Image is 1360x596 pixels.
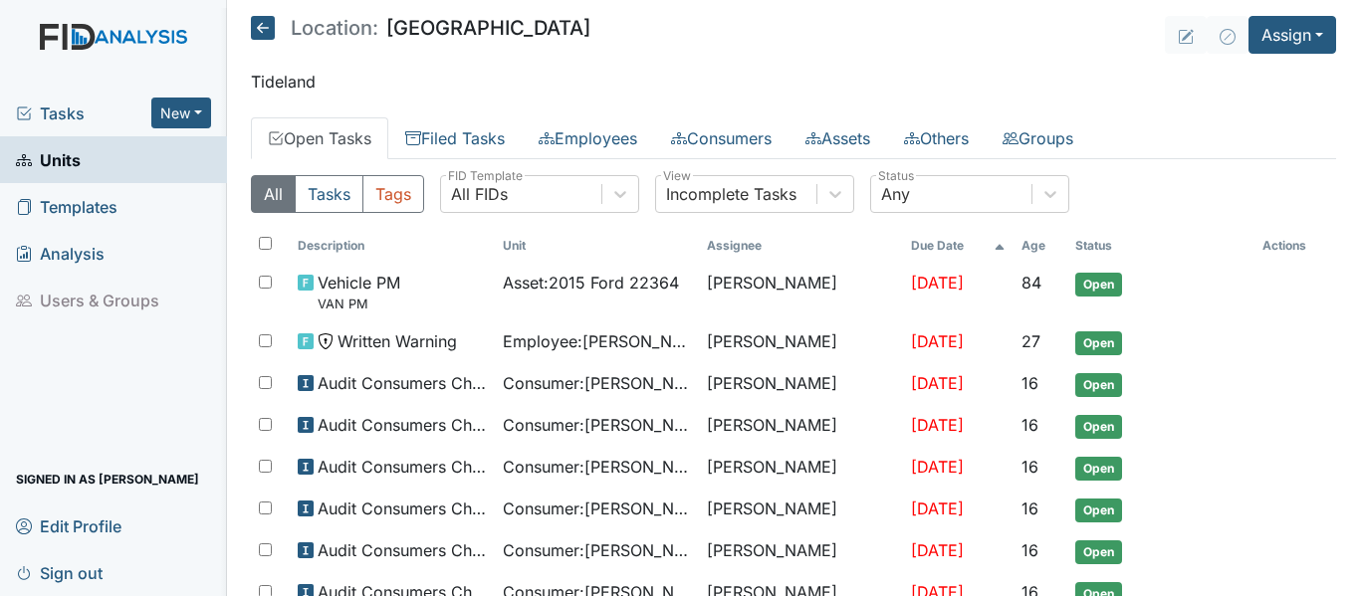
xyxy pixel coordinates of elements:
[318,497,486,520] span: Audit Consumers Charts
[503,455,691,479] span: Consumer : [PERSON_NAME]
[1248,16,1336,54] button: Assign
[903,229,1014,263] th: Toggle SortBy
[318,413,486,437] span: Audit Consumers Charts
[318,271,400,313] span: Vehicle PM VAN PM
[16,144,81,175] span: Units
[699,405,903,447] td: [PERSON_NAME]
[881,182,910,206] div: Any
[318,295,400,313] small: VAN PM
[1021,415,1038,435] span: 16
[1021,498,1038,518] span: 16
[16,101,151,125] a: Tasks
[495,229,699,263] th: Toggle SortBy
[1075,373,1122,397] span: Open
[251,175,296,213] button: All
[911,498,964,518] span: [DATE]
[388,117,522,159] a: Filed Tasks
[16,238,105,269] span: Analysis
[503,497,691,520] span: Consumer : [PERSON_NAME]
[1075,457,1122,481] span: Open
[699,530,903,572] td: [PERSON_NAME]
[1021,457,1038,477] span: 16
[451,182,508,206] div: All FIDs
[362,175,424,213] button: Tags
[503,413,691,437] span: Consumer : [PERSON_NAME][GEOGRAPHIC_DATA]
[911,331,964,351] span: [DATE]
[251,117,388,159] a: Open Tasks
[986,117,1090,159] a: Groups
[699,447,903,489] td: [PERSON_NAME]
[503,538,691,562] span: Consumer : [PERSON_NAME]
[290,229,494,263] th: Toggle SortBy
[1067,229,1253,263] th: Toggle SortBy
[1021,273,1041,293] span: 84
[1075,415,1122,439] span: Open
[887,117,986,159] a: Others
[699,263,903,321] td: [PERSON_NAME]
[251,16,590,40] h5: [GEOGRAPHIC_DATA]
[699,229,903,263] th: Assignee
[1014,229,1068,263] th: Toggle SortBy
[338,329,457,353] span: Written Warning
[1075,273,1122,297] span: Open
[699,363,903,405] td: [PERSON_NAME]
[1021,540,1038,560] span: 16
[911,540,964,560] span: [DATE]
[16,191,117,222] span: Templates
[699,489,903,530] td: [PERSON_NAME]
[151,98,211,128] button: New
[1021,373,1038,393] span: 16
[16,510,121,541] span: Edit Profile
[911,273,964,293] span: [DATE]
[318,538,486,562] span: Audit Consumers Charts
[666,182,796,206] div: Incomplete Tasks
[16,464,199,495] span: Signed in as [PERSON_NAME]
[503,271,679,295] span: Asset : 2015 Ford 22364
[251,70,1336,94] p: Tideland
[1075,540,1122,564] span: Open
[318,371,486,395] span: Audit Consumers Charts
[259,237,272,250] input: Toggle All Rows Selected
[1254,229,1336,263] th: Actions
[295,175,363,213] button: Tasks
[1021,331,1040,351] span: 27
[911,373,964,393] span: [DATE]
[251,175,424,213] div: Type filter
[318,455,486,479] span: Audit Consumers Charts
[911,415,964,435] span: [DATE]
[654,117,789,159] a: Consumers
[789,117,887,159] a: Assets
[16,557,103,588] span: Sign out
[503,329,691,353] span: Employee : [PERSON_NAME]
[911,457,964,477] span: [DATE]
[1075,498,1122,522] span: Open
[291,18,378,38] span: Location:
[522,117,654,159] a: Employees
[699,321,903,363] td: [PERSON_NAME]
[503,371,691,395] span: Consumer : [PERSON_NAME]
[1075,331,1122,355] span: Open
